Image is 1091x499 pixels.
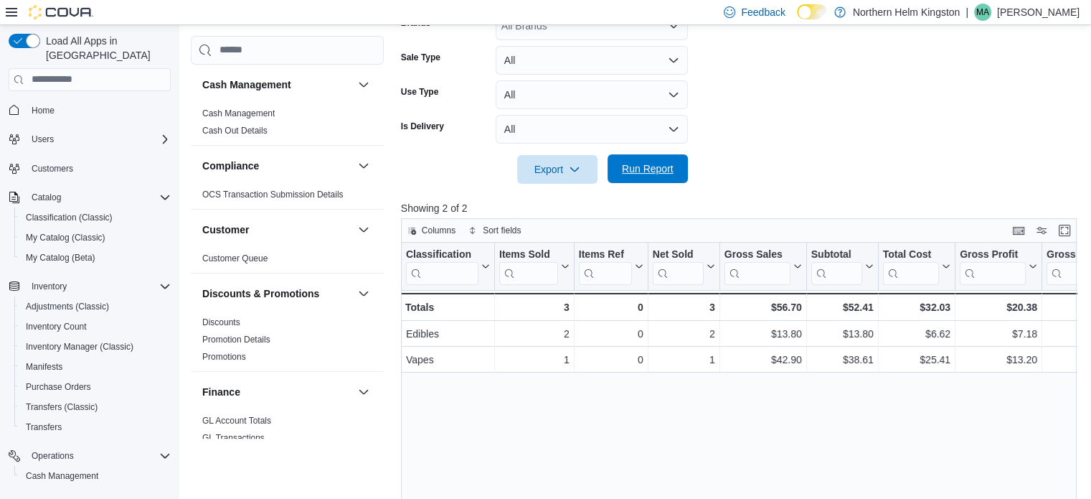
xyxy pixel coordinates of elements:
div: Net Sold [653,248,704,261]
div: $56.70 [724,299,802,316]
button: Operations [26,447,80,465]
span: Manifests [26,361,62,373]
span: Inventory Count [26,321,87,332]
a: Cash Management [20,467,104,485]
a: Inventory Manager (Classic) [20,338,139,355]
p: [PERSON_NAME] [997,4,1080,21]
button: All [496,46,688,75]
h3: Finance [202,385,240,399]
button: Transfers (Classic) [14,397,176,417]
span: Purchase Orders [26,381,91,393]
span: Inventory [32,281,67,292]
span: Catalog [26,189,171,206]
button: Export [517,155,598,184]
span: Users [32,134,54,145]
div: 2 [653,325,715,342]
span: Columns [422,225,455,236]
span: Promotion Details [202,334,270,345]
span: Home [32,105,55,116]
button: Inventory Manager (Classic) [14,337,176,357]
a: Promotion Details [202,335,270,345]
button: Inventory [3,276,176,297]
div: 0 [579,325,643,342]
h3: Cash Management [202,78,291,92]
button: Items Sold [499,248,570,284]
button: Classification (Classic) [14,207,176,228]
button: Customer [202,223,352,237]
button: Columns [402,222,461,239]
div: Subtotal [811,248,862,261]
button: Keyboard shortcuts [1010,222,1027,239]
div: $13.80 [811,325,874,342]
div: $38.61 [811,351,874,368]
button: All [496,80,688,109]
span: Home [26,101,171,119]
button: Items Ref [579,248,643,284]
a: Cash Out Details [202,126,268,136]
div: 2 [499,325,570,342]
span: Feedback [741,5,785,19]
button: Compliance [355,157,372,174]
div: Items Ref [579,248,632,261]
span: GL Transactions [202,432,265,444]
a: Adjustments (Classic) [20,298,115,315]
button: My Catalog (Classic) [14,228,176,248]
div: $42.90 [724,351,802,368]
button: Open list of options [668,20,679,32]
button: Discounts & Promotions [202,286,352,301]
button: Customer [355,221,372,238]
span: Transfers [26,421,62,433]
span: Catalog [32,192,61,203]
span: Customers [32,163,73,174]
span: Adjustments (Classic) [26,301,109,312]
span: Cash Out Details [202,125,268,136]
a: Cash Management [202,108,275,118]
p: | [965,4,968,21]
a: Purchase Orders [20,378,97,396]
span: Operations [26,447,171,465]
span: GL Account Totals [202,415,271,426]
button: Adjustments (Classic) [14,297,176,317]
button: Discounts & Promotions [355,285,372,302]
span: Purchase Orders [20,378,171,396]
div: $7.18 [960,325,1037,342]
div: $13.80 [724,325,802,342]
a: GL Account Totals [202,416,271,426]
div: Totals [405,299,490,316]
button: My Catalog (Beta) [14,248,176,268]
button: Manifests [14,357,176,377]
p: Showing 2 of 2 [401,201,1084,215]
button: All [496,115,688,144]
a: Customer Queue [202,253,268,264]
div: Classification [406,248,478,261]
button: Gross Profit [960,248,1037,284]
button: Inventory Count [14,317,176,337]
div: 1 [499,351,570,368]
h3: Discounts & Promotions [202,286,319,301]
div: Net Sold [653,248,704,284]
button: Cash Management [14,466,176,486]
h3: Compliance [202,159,259,173]
span: OCS Transaction Submission Details [202,189,344,200]
span: My Catalog (Classic) [26,232,105,243]
div: Classification [406,248,478,284]
span: Adjustments (Classic) [20,298,171,315]
div: Discounts & Promotions [191,314,384,371]
div: Vapes [406,351,490,368]
div: $20.38 [960,299,1037,316]
button: Total Cost [883,248,950,284]
button: Cash Management [355,76,372,93]
span: My Catalog (Classic) [20,229,171,246]
span: Sort fields [483,225,521,236]
span: My Catalog (Beta) [26,252,95,264]
button: Operations [3,446,176,466]
h3: Customer [202,223,249,237]
div: Total Cost [883,248,939,284]
div: Total Cost [883,248,939,261]
div: Subtotal [811,248,862,284]
div: Compliance [191,186,384,209]
button: Finance [202,385,352,399]
a: Customers [26,160,79,177]
button: Run Report [608,154,688,183]
span: Export [526,155,589,184]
